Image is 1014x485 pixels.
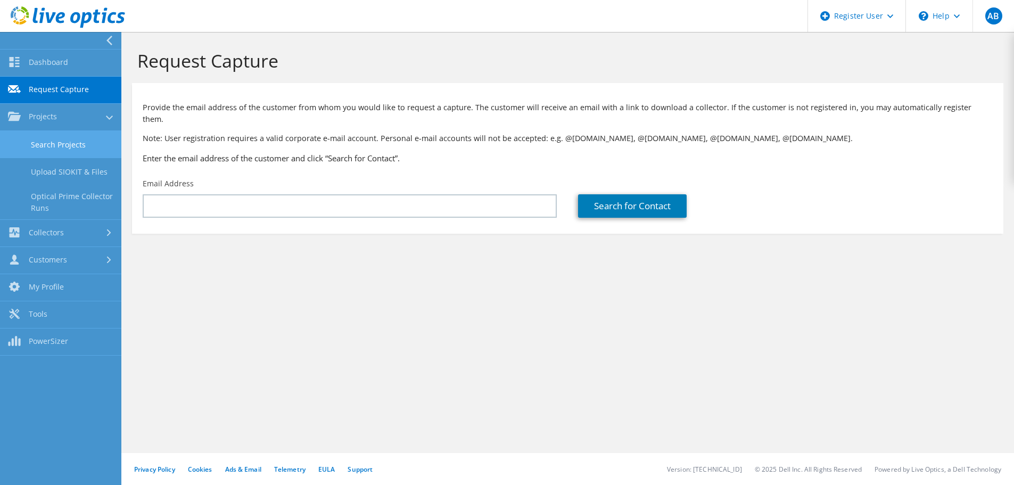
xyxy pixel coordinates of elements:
[274,465,306,474] a: Telemetry
[143,102,993,125] p: Provide the email address of the customer from whom you would like to request a capture. The cust...
[188,465,212,474] a: Cookies
[137,50,993,72] h1: Request Capture
[143,152,993,164] h3: Enter the email address of the customer and click “Search for Contact”.
[318,465,335,474] a: EULA
[578,194,687,218] a: Search for Contact
[348,465,373,474] a: Support
[143,178,194,189] label: Email Address
[143,133,993,144] p: Note: User registration requires a valid corporate e-mail account. Personal e-mail accounts will ...
[919,11,928,21] svg: \n
[134,465,175,474] a: Privacy Policy
[985,7,1002,24] span: AB
[667,465,742,474] li: Version: [TECHNICAL_ID]
[225,465,261,474] a: Ads & Email
[875,465,1001,474] li: Powered by Live Optics, a Dell Technology
[755,465,862,474] li: © 2025 Dell Inc. All Rights Reserved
